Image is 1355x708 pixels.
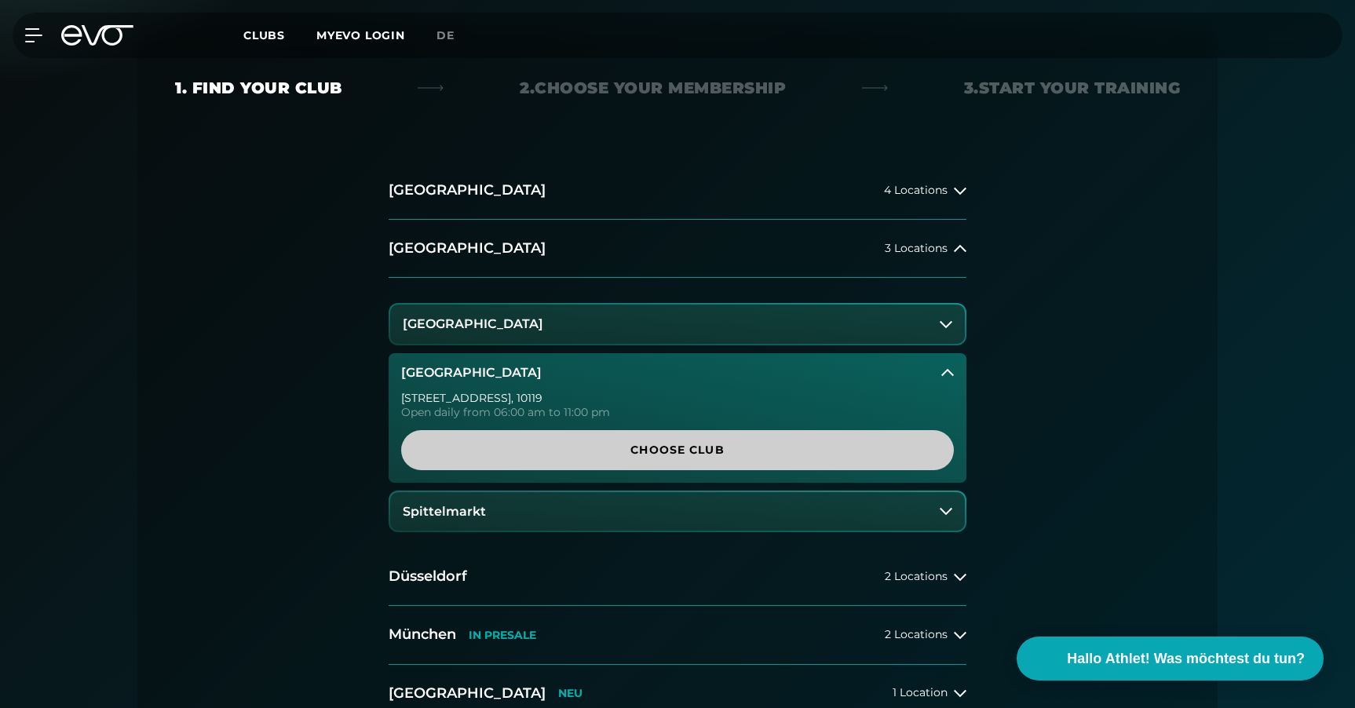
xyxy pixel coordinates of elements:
[401,430,954,470] a: Choose Club
[389,548,966,606] button: Düsseldorf2 Locations
[469,629,536,642] p: IN PRESALE
[1067,648,1305,670] span: Hallo Athlet! Was möchtest du tun?
[389,162,966,220] button: [GEOGRAPHIC_DATA]4 Locations
[316,28,405,42] a: MYEVO LOGIN
[389,220,966,278] button: [GEOGRAPHIC_DATA]3 Locations
[403,505,486,519] h3: Spittelmarkt
[243,27,316,42] a: Clubs
[439,442,916,458] span: Choose Club
[893,687,948,699] span: 1 Location
[520,77,786,99] div: 2. Choose your membership
[389,567,467,586] h2: Düsseldorf
[389,353,966,392] button: [GEOGRAPHIC_DATA]
[390,305,965,344] button: [GEOGRAPHIC_DATA]
[885,571,948,582] span: 2 Locations
[390,492,965,531] button: Spittelmarkt
[389,625,456,644] h2: München
[401,407,954,418] div: Open daily from 06:00 am to 11:00 pm
[175,77,342,99] div: 1. Find your club
[884,184,948,196] span: 4 Locations
[401,366,542,380] h3: [GEOGRAPHIC_DATA]
[389,239,546,258] h2: [GEOGRAPHIC_DATA]
[403,317,543,331] h3: [GEOGRAPHIC_DATA]
[558,687,583,700] p: NEU
[1017,637,1324,681] button: Hallo Athlet! Was möchtest du tun?
[389,684,546,703] h2: [GEOGRAPHIC_DATA]
[389,181,546,200] h2: [GEOGRAPHIC_DATA]
[964,77,1181,99] div: 3. Start your Training
[885,629,948,640] span: 2 Locations
[243,28,285,42] span: Clubs
[389,606,966,664] button: MünchenIN PRESALE2 Locations
[436,28,455,42] span: de
[401,392,954,403] div: [STREET_ADDRESS] , 10119
[885,243,948,254] span: 3 Locations
[436,27,473,45] a: de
